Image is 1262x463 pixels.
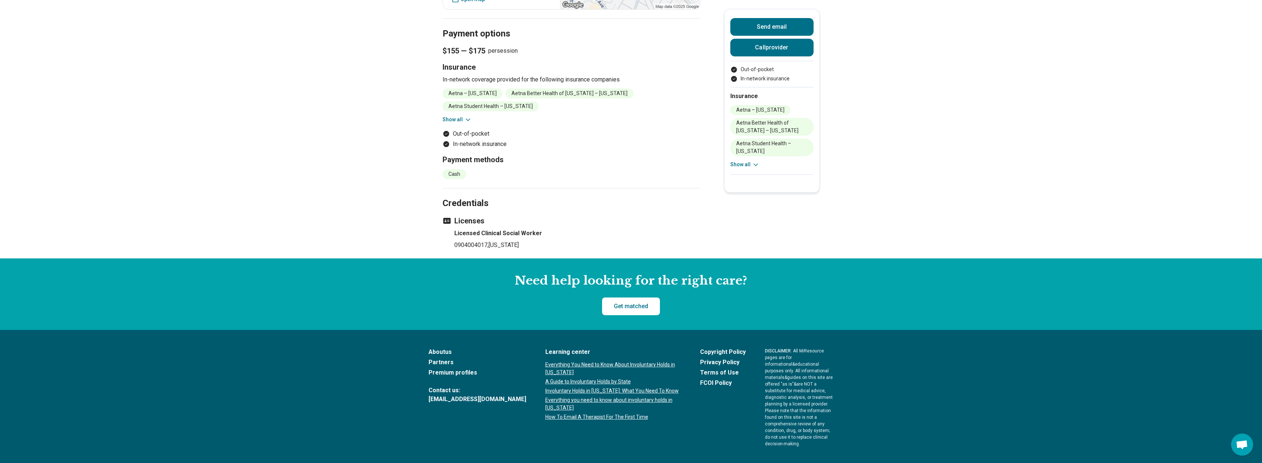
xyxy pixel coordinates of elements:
a: Everything you need to know about involuntary holds in [US_STATE] [545,396,681,412]
p: 0904004017 [454,241,700,250]
li: Out-of-pocket [443,129,700,138]
li: In-network insurance [730,75,814,83]
h3: Insurance [443,62,700,72]
p: : All MiResource pages are for informational & educational purposes only. All informational mater... [765,348,834,447]
a: Terms of Use [700,368,746,377]
a: Premium profiles [429,368,526,377]
ul: Payment options [443,129,700,149]
li: In-network insurance [443,140,700,149]
li: Aetna – [US_STATE] [730,105,790,115]
h2: Insurance [730,92,814,101]
a: Involuntary Holds in [US_STATE]: What You Need To Know [545,387,681,395]
h3: Payment methods [443,154,700,165]
h4: Licensed Clinical Social Worker [454,229,700,238]
span: Contact us: [429,386,526,395]
a: Everything You Need to Know About Involuntary Holds in [US_STATE] [545,361,681,376]
a: Get matched [602,297,660,315]
h2: Need help looking for the right care? [6,273,1256,289]
a: [EMAIL_ADDRESS][DOMAIN_NAME] [429,395,526,404]
h2: Credentials [443,180,700,210]
p: In-network coverage provided for the following insurance companies [443,75,700,84]
a: Copyright Policy [700,348,746,356]
p: per session [443,46,700,56]
ul: Payment options [730,66,814,83]
h3: Licenses [443,216,700,226]
li: Cash [443,169,466,179]
li: Aetna Better Health of [US_STATE] – [US_STATE] [506,88,633,98]
span: DISCLAIMER [765,348,791,354]
li: Aetna – [US_STATE] [443,88,503,98]
a: FCOI Policy [700,379,746,387]
button: Send email [730,18,814,36]
button: Show all [730,161,759,168]
a: Partners [429,358,526,367]
button: Callprovider [730,39,814,56]
li: Aetna Better Health of [US_STATE] – [US_STATE] [730,118,814,136]
li: Out-of-pocket [730,66,814,73]
a: Learning center [545,348,681,356]
li: Aetna Student Health – [US_STATE] [443,101,539,111]
a: Privacy Policy [700,358,746,367]
span: $155 — $175 [443,46,485,56]
a: A Guide to Involuntary Holds by State [545,378,681,386]
button: Show all [443,116,472,123]
div: Open chat [1231,434,1253,456]
span: , [US_STATE] [487,241,519,248]
a: Aboutus [429,348,526,356]
a: How To Email A Therapist For The First Time [545,413,681,421]
h2: Payment options [443,10,700,40]
li: Aetna Student Health – [US_STATE] [730,139,814,156]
